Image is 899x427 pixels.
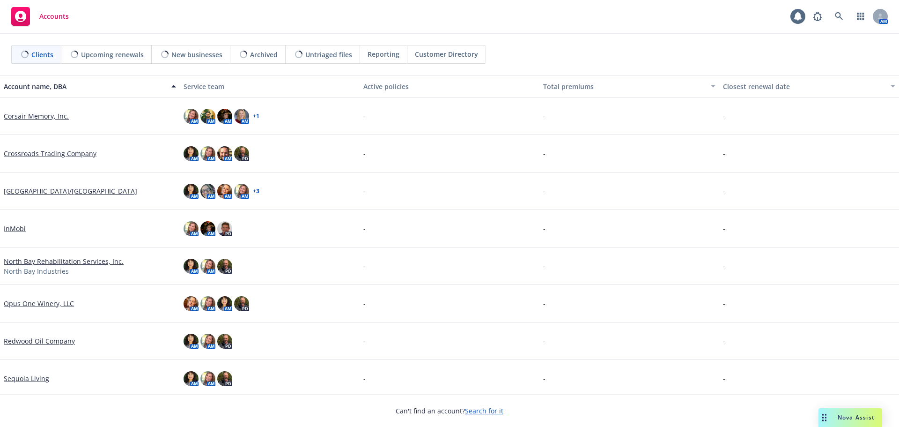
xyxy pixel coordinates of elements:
button: Total premiums [539,75,719,97]
span: Untriaged files [305,50,352,60]
span: - [363,149,366,158]
a: Redwood Oil Company [4,336,75,346]
a: + 1 [253,113,259,119]
span: Reporting [368,49,399,59]
span: - [543,261,545,271]
div: Account name, DBA [4,82,166,91]
span: Upcoming renewals [81,50,144,60]
span: - [363,224,366,233]
a: Search [830,7,848,26]
span: - [543,186,545,196]
img: photo [200,259,215,274]
span: North Bay Industries [4,266,69,276]
span: - [723,374,725,383]
img: photo [184,184,199,199]
span: - [723,299,725,308]
a: North Bay Rehabilitation Services, Inc. [4,256,124,266]
a: [GEOGRAPHIC_DATA]/[GEOGRAPHIC_DATA] [4,186,137,196]
img: photo [184,296,199,311]
img: photo [217,109,232,124]
a: Switch app [851,7,870,26]
img: photo [217,146,232,161]
button: Nova Assist [818,408,882,427]
img: photo [200,184,215,199]
img: photo [200,296,215,311]
a: InMobi [4,224,26,233]
img: photo [217,296,232,311]
a: Search for it [465,406,503,415]
img: photo [234,109,249,124]
span: - [363,299,366,308]
button: Service team [180,75,360,97]
span: - [363,261,366,271]
span: - [363,374,366,383]
img: photo [184,259,199,274]
a: Sequoia Living [4,374,49,383]
img: photo [217,334,232,349]
img: photo [200,109,215,124]
img: photo [184,221,199,236]
span: Archived [250,50,278,60]
button: Closest renewal date [719,75,899,97]
div: Service team [184,82,356,91]
span: - [543,336,545,346]
a: Corsair Memory, Inc. [4,111,69,121]
div: Drag to move [818,408,830,427]
span: Can't find an account? [396,406,503,416]
div: Active policies [363,82,536,91]
span: - [723,111,725,121]
span: New businesses [171,50,222,60]
button: Active policies [360,75,539,97]
a: + 3 [253,188,259,194]
img: photo [217,259,232,274]
span: Nova Assist [838,413,875,421]
span: - [723,224,725,233]
img: photo [184,109,199,124]
span: - [723,186,725,196]
img: photo [217,184,232,199]
img: photo [234,146,249,161]
img: photo [200,334,215,349]
span: Accounts [39,13,69,20]
img: photo [200,371,215,386]
img: photo [200,146,215,161]
span: - [543,111,545,121]
img: photo [234,296,249,311]
img: photo [184,371,199,386]
img: photo [200,221,215,236]
span: - [543,224,545,233]
span: - [363,111,366,121]
img: photo [217,371,232,386]
span: - [723,261,725,271]
span: - [543,374,545,383]
img: photo [234,184,249,199]
a: Report a Bug [808,7,827,26]
a: Opus One Winery, LLC [4,299,74,308]
span: Clients [31,50,53,60]
span: - [543,149,545,158]
img: photo [217,221,232,236]
img: photo [184,334,199,349]
a: Crossroads Trading Company [4,149,96,158]
span: - [723,149,725,158]
span: - [723,336,725,346]
img: photo [184,146,199,161]
span: - [363,336,366,346]
span: Customer Directory [415,49,478,59]
span: - [543,299,545,308]
div: Closest renewal date [723,82,885,91]
div: Total premiums [543,82,705,91]
a: Accounts [7,3,73,30]
span: - [363,186,366,196]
